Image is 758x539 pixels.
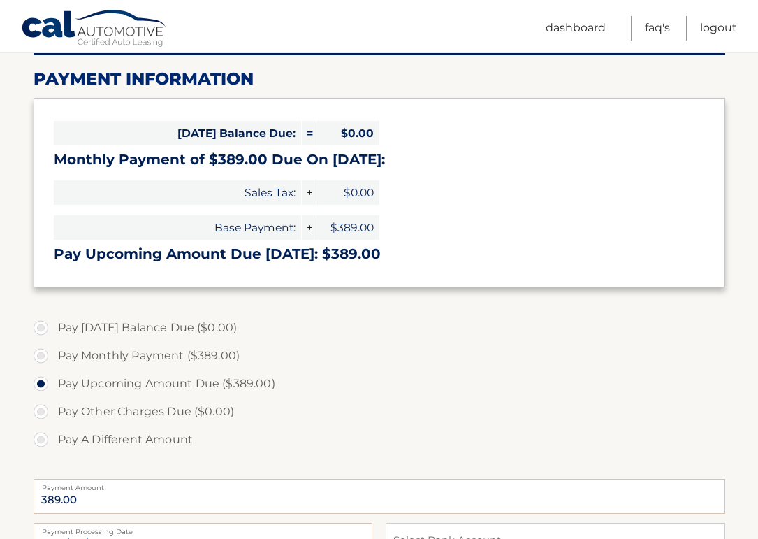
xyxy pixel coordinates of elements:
label: Pay A Different Amount [34,426,725,454]
label: Pay Other Charges Due ($0.00) [34,398,725,426]
span: Base Payment: [54,215,301,240]
h3: Pay Upcoming Amount Due [DATE]: $389.00 [54,245,705,263]
span: [DATE] Balance Due: [54,121,301,145]
span: $0.00 [316,121,379,145]
a: Cal Automotive [21,9,168,50]
span: + [302,215,316,240]
h3: Monthly Payment of $389.00 Due On [DATE]: [54,151,705,168]
span: = [302,121,316,145]
h2: Payment Information [34,69,725,89]
a: Dashboard [546,16,606,41]
label: Pay Upcoming Amount Due ($389.00) [34,370,725,398]
span: Sales Tax: [54,180,301,205]
a: FAQ's [645,16,670,41]
label: Pay [DATE] Balance Due ($0.00) [34,314,725,342]
label: Payment Processing Date [34,523,372,534]
span: $389.00 [316,215,379,240]
span: + [302,180,316,205]
label: Payment Amount [34,479,725,490]
span: $0.00 [316,180,379,205]
a: Logout [700,16,737,41]
input: Payment Amount [34,479,725,514]
label: Pay Monthly Payment ($389.00) [34,342,725,370]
